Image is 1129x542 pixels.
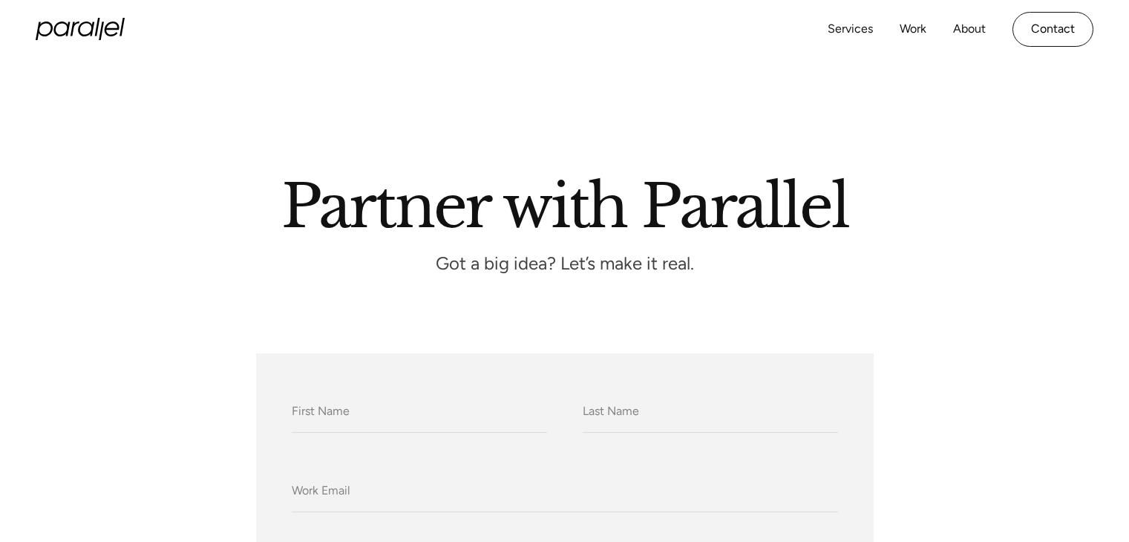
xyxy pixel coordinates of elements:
input: First Name [292,392,547,433]
a: About [953,19,986,40]
p: Got a big idea? Let’s make it real. [342,258,788,270]
h2: Partner with Parallel [142,177,988,228]
a: Services [828,19,873,40]
input: Work Email [292,471,838,512]
input: Last Name [583,392,838,433]
a: Work [900,19,926,40]
a: Contact [1012,12,1093,47]
a: home [36,18,125,40]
